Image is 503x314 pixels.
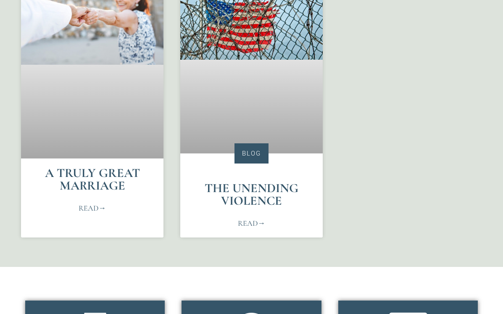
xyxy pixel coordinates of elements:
div: Blog [234,143,269,164]
a: A Truly Great Marriage [45,165,140,193]
a: Read more about A Truly Great Marriage [79,203,106,214]
a: Read more about The Unending Violence [238,218,265,229]
a: The Unending Violence [205,180,298,208]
